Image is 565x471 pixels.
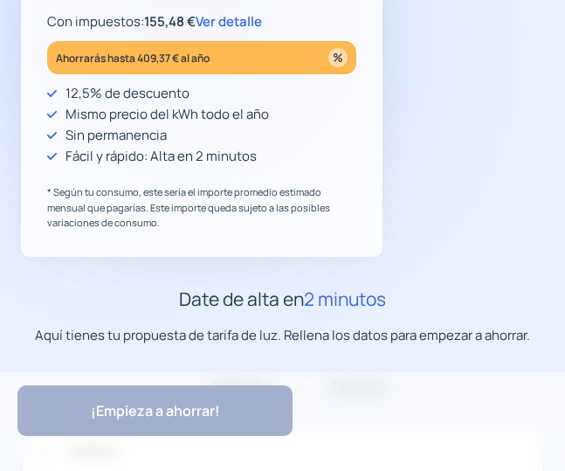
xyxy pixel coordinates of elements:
[47,184,356,231] p: * Según tu consumo, este sería el importe promedio estimado mensual que pagarías. Este importe qu...
[328,48,348,67] img: percentage_icon.svg
[21,285,544,315] h2: Date de alta en
[196,12,262,31] span: Ver detalle
[304,287,386,311] span: 2 minutos
[56,48,210,68] p: Ahorrarás hasta 409,37 € al año
[65,104,269,125] p: Mismo precio del kWh todo el año
[21,325,544,346] p: Aquí tienes tu propuesta de tarifa de luz. Rellena los datos para empezar a ahorrar.
[65,125,167,146] p: Sin permanencia
[47,11,356,32] p: Con impuestos:
[65,146,257,167] p: Fácil y rápido: Alta en 2 minutos
[65,83,189,104] p: 12,5% de descuento
[144,12,196,31] span: 155,48 €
